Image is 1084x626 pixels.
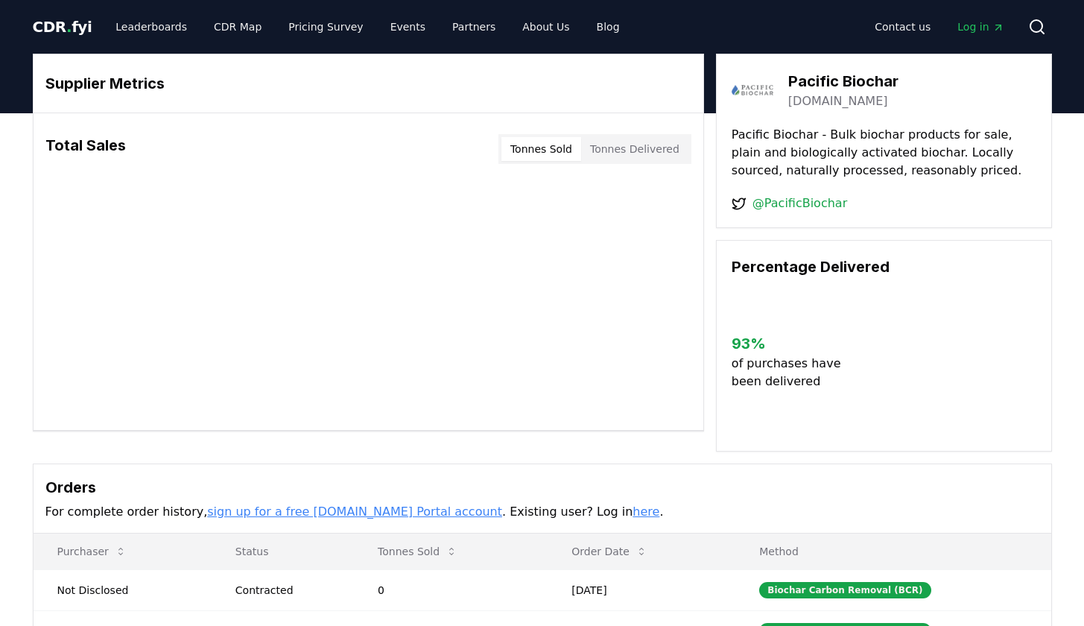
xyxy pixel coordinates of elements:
[957,19,1004,34] span: Log in
[202,13,273,40] a: CDR Map
[788,92,888,110] a: [DOMAIN_NAME]
[366,537,469,566] button: Tonnes Sold
[759,582,931,598] div: Biochar Carbon Removal (BCR)
[45,476,1039,499] h3: Orders
[276,13,375,40] a: Pricing Survey
[863,13,1015,40] nav: Main
[732,256,1036,278] h3: Percentage Delivered
[501,137,581,161] button: Tonnes Sold
[33,18,92,36] span: CDR fyi
[752,195,847,212] a: @PacificBiochar
[747,544,1039,559] p: Method
[732,355,853,391] p: of purchases have been delivered
[732,126,1036,180] p: Pacific Biochar - Bulk biochar products for sale, plain and biologically activated biochar. Local...
[378,13,437,40] a: Events
[585,13,632,40] a: Blog
[235,583,342,598] div: Contracted
[104,13,631,40] nav: Main
[45,537,139,566] button: Purchaser
[104,13,199,40] a: Leaderboards
[510,13,581,40] a: About Us
[33,16,92,37] a: CDR.fyi
[732,69,773,111] img: Pacific Biochar-logo
[581,137,688,161] button: Tonnes Delivered
[66,18,72,36] span: .
[633,505,659,519] a: here
[224,544,342,559] p: Status
[45,134,126,164] h3: Total Sales
[788,70,898,92] h3: Pacific Biochar
[354,569,548,610] td: 0
[560,537,659,566] button: Order Date
[207,505,502,519] a: sign up for a free [DOMAIN_NAME] Portal account
[45,72,691,95] h3: Supplier Metrics
[45,503,1039,521] p: For complete order history, . Existing user? Log in .
[863,13,942,40] a: Contact us
[34,569,212,610] td: Not Disclosed
[945,13,1015,40] a: Log in
[548,569,735,610] td: [DATE]
[732,332,853,355] h3: 93 %
[440,13,507,40] a: Partners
